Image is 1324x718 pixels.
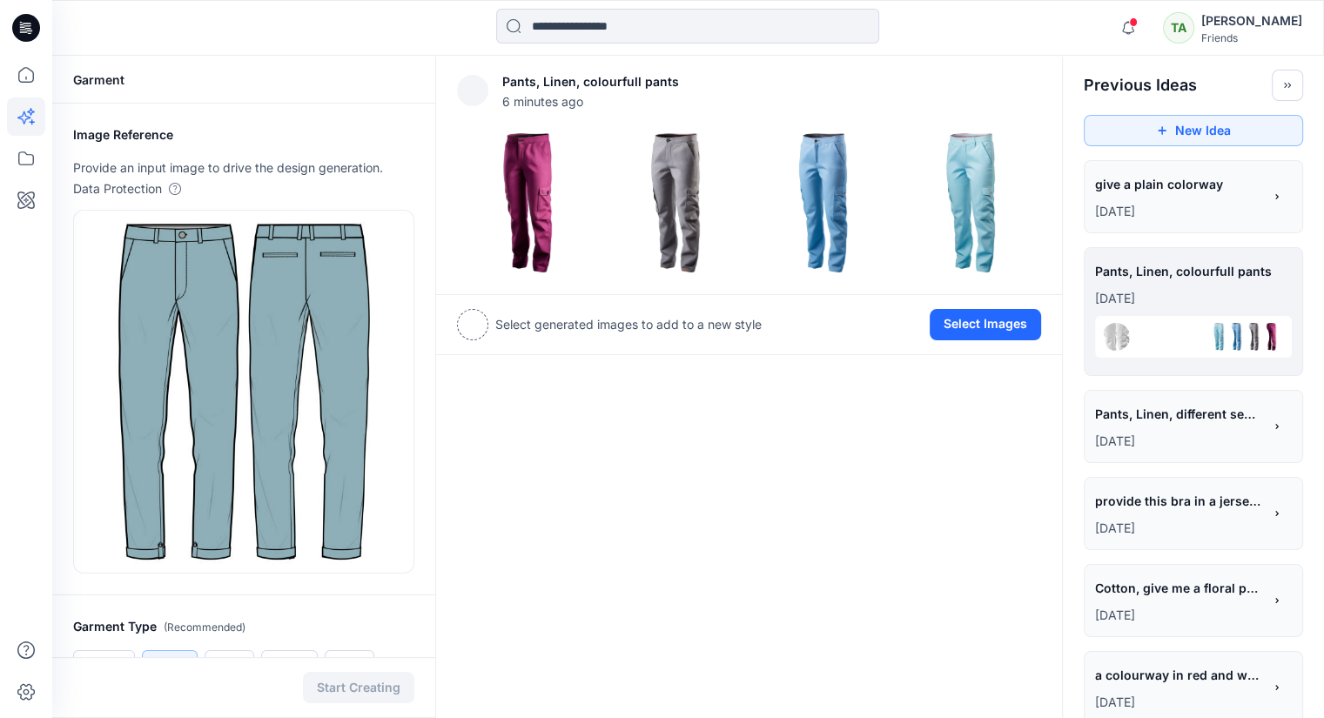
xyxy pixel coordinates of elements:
img: 0.png [458,133,597,272]
img: 1.png [1240,323,1267,351]
p: Data Protection [73,178,162,199]
p: September 11, 2025 [1095,288,1292,309]
span: Pants, Linen, colourfull pants [1095,258,1292,284]
p: September 10, 2025 [1095,431,1262,452]
button: Toggle idea bar [1272,70,1303,101]
div: TA [1163,12,1194,44]
img: eyJhbGciOiJIUzI1NiIsImtpZCI6IjAiLCJ0eXAiOiJKV1QifQ.eyJkYXRhIjp7InR5cGUiOiJzdG9yYWdlIiwicGF0aCI6In... [1102,323,1130,351]
div: Friends [1201,31,1302,44]
h2: Image Reference [73,124,414,145]
p: Select generated images to add to a new style [495,314,762,335]
span: provide this bra in a jersey material along with floral prints [1095,488,1260,513]
img: 3.png [901,133,1040,272]
p: Pants, Linen, colourfull pants [502,71,679,92]
img: 3.png [1205,323,1233,351]
img: 1.png [606,133,745,272]
button: New Idea [1084,115,1303,146]
img: eyJhbGciOiJIUzI1NiIsImtpZCI6IjAiLCJ0eXAiOiJKV1QifQ.eyJkYXRhIjp7InR5cGUiOiJzdG9yYWdlIiwicGF0aCI6Im... [106,218,381,566]
span: a colourway in red and white [1095,662,1260,688]
img: 2.png [754,133,893,272]
img: 2.png [1222,323,1250,351]
p: September 04, 2025 [1095,605,1262,626]
button: Pants [142,650,198,674]
p: September 11, 2025 [1095,201,1262,222]
p: July 30, 2025 [1095,692,1262,713]
span: 6 minutes ago [502,92,679,111]
span: Cotton, give me a floral print design mixed with 3 colors [1095,575,1260,601]
button: Select Images [930,309,1041,340]
button: Dress [261,650,318,674]
img: 0.png [1257,323,1285,351]
span: give a plain colorway [1095,171,1260,197]
p: Provide an input image to drive the design generation. [73,158,414,178]
div: [PERSON_NAME] [1201,10,1302,31]
button: Skirt [325,650,374,674]
h2: Garment Type [73,616,414,638]
h2: Previous Ideas [1084,75,1197,96]
span: ( Recommended ) [164,621,245,634]
span: Pants, Linen, different seams constructions and colors [1095,401,1260,426]
button: T-Shirt [73,650,135,674]
p: September 07, 2025 [1095,518,1262,539]
button: Shirt [205,650,254,674]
